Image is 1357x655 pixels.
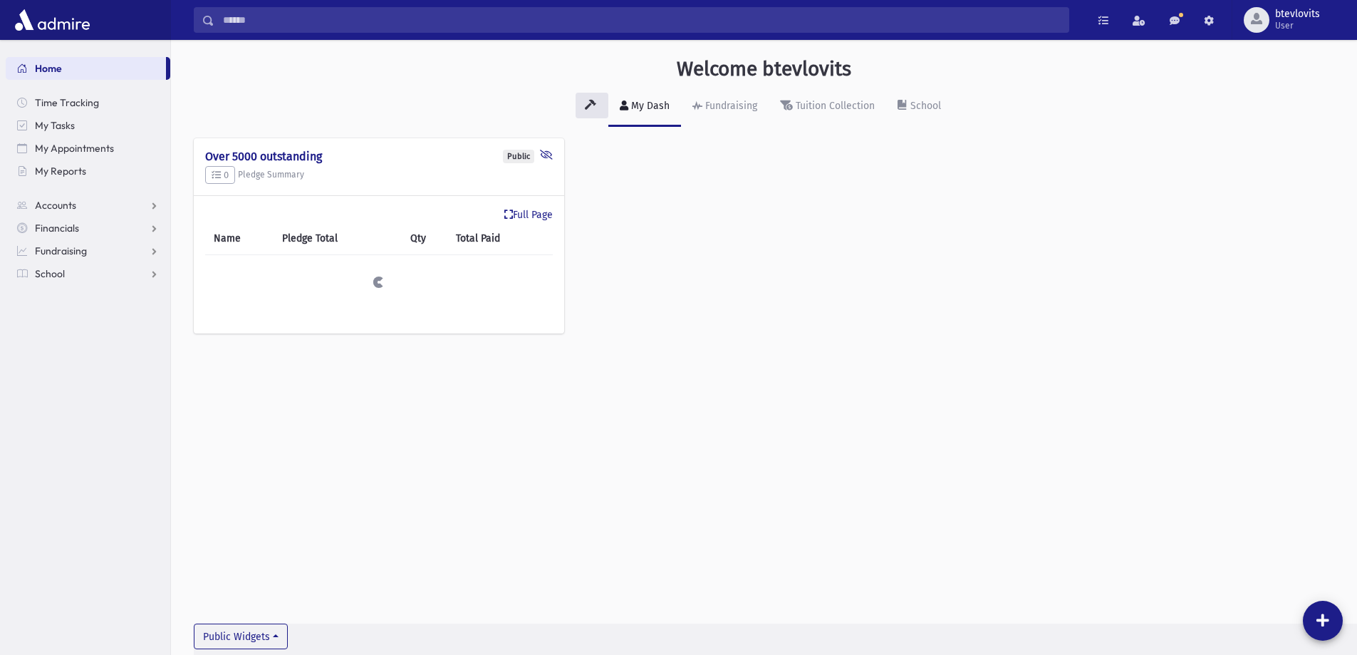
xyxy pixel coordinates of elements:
[504,207,553,222] a: Full Page
[35,244,87,257] span: Fundraising
[908,100,941,112] div: School
[35,119,75,132] span: My Tasks
[6,57,166,80] a: Home
[6,217,170,239] a: Financials
[1275,20,1320,31] span: User
[6,137,170,160] a: My Appointments
[35,96,99,109] span: Time Tracking
[769,87,886,127] a: Tuition Collection
[35,62,62,75] span: Home
[793,100,875,112] div: Tuition Collection
[35,142,114,155] span: My Appointments
[205,150,553,163] h4: Over 5000 outstanding
[886,87,952,127] a: School
[205,166,235,185] button: 0
[35,199,76,212] span: Accounts
[1275,9,1320,20] span: btevlovits
[194,624,288,649] button: Public Widgets
[6,160,170,182] a: My Reports
[503,150,534,163] div: Public
[6,239,170,262] a: Fundraising
[6,114,170,137] a: My Tasks
[6,262,170,285] a: School
[6,91,170,114] a: Time Tracking
[35,222,79,234] span: Financials
[35,267,65,280] span: School
[205,222,274,255] th: Name
[214,7,1069,33] input: Search
[6,194,170,217] a: Accounts
[447,222,553,255] th: Total Paid
[212,170,229,180] span: 0
[608,87,681,127] a: My Dash
[11,6,93,34] img: AdmirePro
[205,166,553,185] h5: Pledge Summary
[677,57,851,81] h3: Welcome btevlovits
[274,222,402,255] th: Pledge Total
[402,222,447,255] th: Qty
[681,87,769,127] a: Fundraising
[702,100,757,112] div: Fundraising
[35,165,86,177] span: My Reports
[628,100,670,112] div: My Dash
